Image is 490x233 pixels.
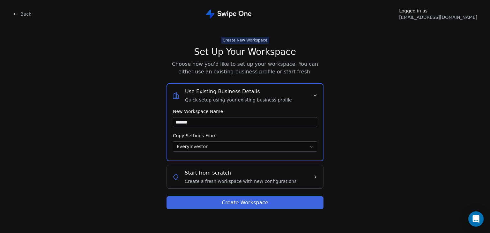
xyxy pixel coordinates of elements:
[185,88,260,95] span: Use Existing Business Details
[468,211,484,227] div: Open Intercom Messenger
[172,169,318,184] button: Start from scratchCreate a fresh workspace with new configurations
[173,108,317,115] span: New Workspace Name
[172,103,318,157] div: Use Existing Business DetailsQuick setup using your existing business profile
[172,88,318,103] button: Use Existing Business DetailsQuick setup using your existing business profile
[185,97,292,103] span: Quick setup using your existing business profile
[167,196,323,209] button: Create Workspace
[223,37,267,43] div: Create New Workspace
[399,8,477,14] span: Logged in as
[20,11,31,17] span: Back
[399,14,477,20] span: [EMAIL_ADDRESS][DOMAIN_NAME]
[185,169,231,177] span: Start from scratch
[185,178,297,184] span: Create a fresh workspace with new configurations
[167,60,323,76] span: Choose how you'd like to set up your workspace. You can either use an existing business profile o...
[194,46,296,58] span: Set Up Your Workspace
[173,132,317,139] span: Copy Settings From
